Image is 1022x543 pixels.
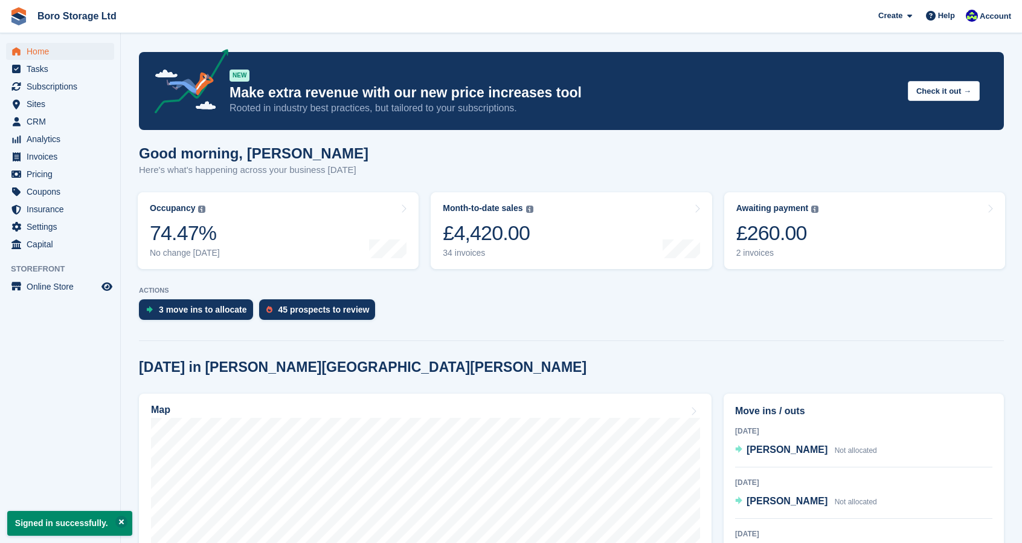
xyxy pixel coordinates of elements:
[938,10,955,22] span: Help
[27,43,99,60] span: Home
[27,166,99,183] span: Pricing
[835,498,877,506] span: Not allocated
[10,7,28,25] img: stora-icon-8386f47178a22dfd0bd8f6a31ec36ba5ce8667c1dd55bd0f319d3a0aa187defe.svg
[150,203,195,213] div: Occupancy
[736,203,809,213] div: Awaiting payment
[6,218,114,235] a: menu
[27,78,99,95] span: Subscriptions
[6,131,114,148] a: menu
[139,299,259,326] a: 3 move ins to allocate
[6,166,114,183] a: menu
[7,511,132,536] p: Signed in successfully.
[735,443,877,458] a: [PERSON_NAME] Not allocated
[198,206,205,213] img: icon-info-grey-7440780725fd019a000dd9b08b2336e03edf1995a4989e88bcd33f0948082b44.svg
[6,78,114,95] a: menu
[443,248,533,258] div: 34 invoices
[724,192,1005,269] a: Awaiting payment £260.00 2 invoices
[27,218,99,235] span: Settings
[27,96,99,112] span: Sites
[159,305,247,314] div: 3 move ins to allocate
[735,477,992,488] div: [DATE]
[139,163,368,177] p: Here's what's happening across your business [DATE]
[835,446,877,455] span: Not allocated
[6,60,114,77] a: menu
[736,248,819,258] div: 2 invoices
[230,102,898,115] p: Rooted in industry best practices, but tailored to your subscriptions.
[443,221,533,245] div: £4,420.00
[27,236,99,253] span: Capital
[6,148,114,165] a: menu
[278,305,370,314] div: 45 prospects to review
[6,113,114,130] a: menu
[980,10,1011,22] span: Account
[735,528,992,539] div: [DATE]
[6,236,114,253] a: menu
[6,278,114,295] a: menu
[526,206,533,213] img: icon-info-grey-7440780725fd019a000dd9b08b2336e03edf1995a4989e88bcd33f0948082b44.svg
[33,6,121,26] a: Boro Storage Ltd
[139,359,587,376] h2: [DATE] in [PERSON_NAME][GEOGRAPHIC_DATA][PERSON_NAME]
[150,248,220,258] div: No change [DATE]
[6,43,114,60] a: menu
[100,279,114,294] a: Preview store
[259,299,382,326] a: 45 prospects to review
[443,203,522,213] div: Month-to-date sales
[27,183,99,200] span: Coupons
[27,131,99,148] span: Analytics
[139,287,1004,294] p: ACTIONS
[811,206,818,213] img: icon-info-grey-7440780725fd019a000dd9b08b2336e03edf1995a4989e88bcd33f0948082b44.svg
[266,306,272,313] img: prospect-51fa495bee0391a8d652442698ab0144808aea92771e9ea1ae160a38d050c398.svg
[431,192,712,269] a: Month-to-date sales £4,420.00 34 invoices
[138,192,419,269] a: Occupancy 74.47% No change [DATE]
[878,10,902,22] span: Create
[6,183,114,200] a: menu
[230,70,249,82] div: NEW
[735,404,992,418] h2: Move ins / outs
[6,201,114,218] a: menu
[966,10,978,22] img: Tobie Hillier
[27,148,99,165] span: Invoices
[27,113,99,130] span: CRM
[146,306,153,313] img: move_ins_to_allocate_icon-fdf77a2bb77ea45bf5b3d319d69a93e2d87916cf1d5bf7949dd705db3b84f3ca.svg
[150,221,220,245] div: 74.47%
[747,496,828,506] span: [PERSON_NAME]
[747,444,828,455] span: [PERSON_NAME]
[735,426,992,437] div: [DATE]
[735,494,877,510] a: [PERSON_NAME] Not allocated
[139,145,368,161] h1: Good morning, [PERSON_NAME]
[908,81,980,101] button: Check it out →
[11,263,120,275] span: Storefront
[27,201,99,218] span: Insurance
[27,60,99,77] span: Tasks
[151,405,170,415] h2: Map
[230,84,898,102] p: Make extra revenue with our new price increases tool
[736,221,819,245] div: £260.00
[144,49,229,118] img: price-adjustments-announcement-icon-8257ccfd72463d97f412b2fc003d46551f7dbcb40ab6d574587a9cd5c0d94...
[27,278,99,295] span: Online Store
[6,96,114,112] a: menu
